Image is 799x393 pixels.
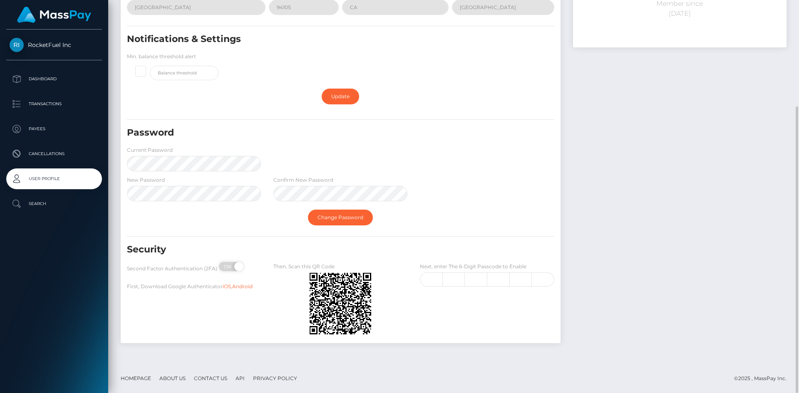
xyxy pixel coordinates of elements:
label: Current Password [127,146,173,154]
img: RocketFuel Inc [10,38,24,52]
label: Then, Scan this QR Code [273,263,335,270]
a: About Us [156,372,189,385]
label: Confirm New Password [273,176,333,184]
a: Update [322,89,359,104]
label: Next, enter The 6-Digit Passcode to Enable [420,263,526,270]
p: Payees [10,123,99,135]
span: ON [218,262,239,271]
h5: Security [127,243,486,256]
p: Search [10,198,99,210]
a: iOS [223,283,231,289]
img: MassPay Logo [17,7,91,23]
a: Search [6,193,102,214]
p: Dashboard [10,73,99,85]
p: User Profile [10,173,99,185]
h5: Password [127,126,486,139]
label: First, Download Google Authenticator , [127,283,253,290]
p: Transactions [10,98,99,110]
a: Dashboard [6,69,102,89]
a: Android [232,283,253,289]
a: Privacy Policy [250,372,300,385]
a: User Profile [6,168,102,189]
a: Payees [6,119,102,139]
label: Second Factor Authentication (2FA) [127,265,217,272]
p: Cancellations [10,148,99,160]
a: Cancellations [6,143,102,164]
label: Min. balance threshold alert [127,53,196,60]
a: Change Password [308,210,373,225]
span: RocketFuel Inc [6,41,102,49]
a: Transactions [6,94,102,114]
h5: Notifications & Settings [127,33,486,46]
a: API [232,372,248,385]
div: © 2025 , MassPay Inc. [734,374,793,383]
a: Contact Us [191,372,231,385]
a: Homepage [117,372,154,385]
label: New Password [127,176,165,184]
